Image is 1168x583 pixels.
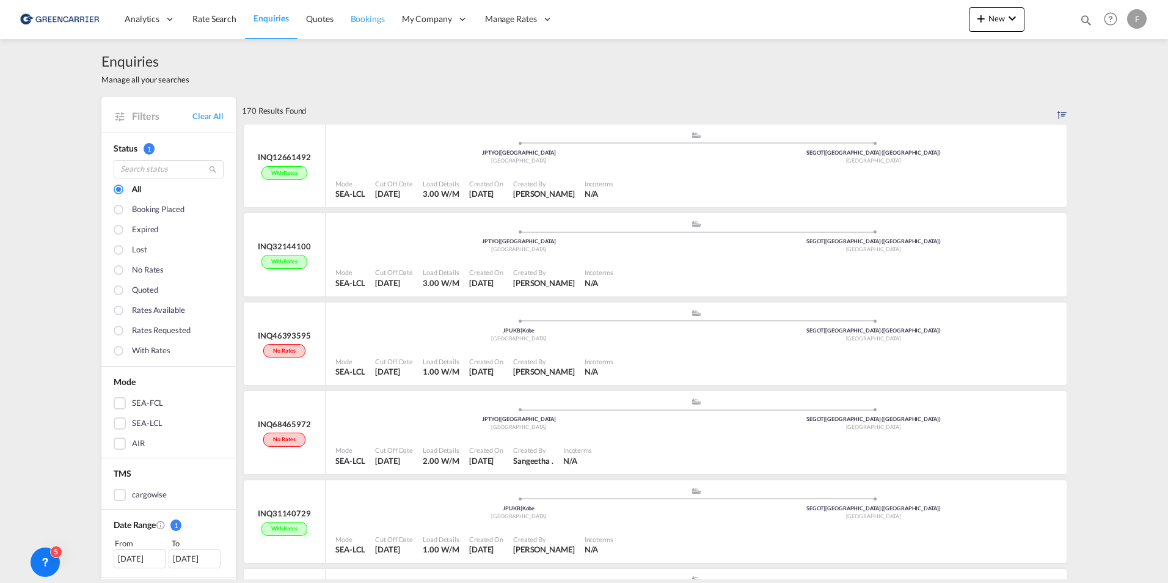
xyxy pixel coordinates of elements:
[101,51,189,71] span: Enquiries
[969,7,1024,32] button: icon-plus 400-fgNewicon-chevron-down
[132,204,184,217] div: Booking placed
[823,238,825,244] span: |
[192,111,224,122] a: Clear All
[469,189,494,199] span: [DATE]
[132,489,167,501] div: cargowise
[375,278,400,288] span: [DATE]
[1127,9,1147,29] div: F
[823,416,825,422] span: |
[114,549,166,568] div: [DATE]
[1005,11,1020,26] md-icon: icon-chevron-down
[132,417,162,430] div: SEA-LCL
[114,160,224,178] input: Search status
[469,544,503,555] div: 26 Sep 2025
[375,367,400,376] span: [DATE]
[563,446,592,455] div: Incoterms
[1100,9,1127,31] div: Help
[335,366,365,377] div: SEA-LCL
[503,327,535,334] span: JPUKB Kobe
[351,13,385,24] span: Bookings
[114,397,224,409] md-checkbox: SEA-FCL
[513,357,575,366] div: Created By
[132,284,158,298] div: Quoted
[335,535,365,544] div: Mode
[585,544,599,555] div: N/A
[498,149,500,156] span: |
[375,455,413,466] div: 26 Sep 2025
[375,277,413,288] div: 26 Sep 2025
[114,417,224,430] md-checkbox: SEA-LCL
[469,277,503,288] div: 26 Sep 2025
[335,188,365,199] div: SEA-LCL
[806,149,941,156] span: SEGOT [GEOGRAPHIC_DATA] ([GEOGRAPHIC_DATA])
[585,188,599,199] div: N/A
[375,268,413,277] div: Cut Off Date
[846,513,901,519] span: [GEOGRAPHIC_DATA]
[585,357,613,366] div: Incoterms
[491,335,546,342] span: [GEOGRAPHIC_DATA]
[423,366,459,377] div: 1.00 W/M
[585,535,613,544] div: Incoterms
[335,446,365,455] div: Mode
[689,488,704,494] md-icon: assets/icons/custom/ship-fill.svg
[513,366,575,377] div: Nicolas Myrén
[806,327,941,334] span: SEGOT [GEOGRAPHIC_DATA] ([GEOGRAPHIC_DATA])
[823,149,825,156] span: |
[375,366,413,377] div: 26 Sep 2025
[242,391,1067,480] div: INQ68465972No rates assets/icons/custom/ship-fill.svgassets/icons/custom/roll-o-plane.svgOriginTo...
[485,13,537,25] span: Manage Rates
[1100,9,1121,29] span: Help
[513,188,575,199] div: Filip Pehrsson
[423,179,459,188] div: Load Details
[585,277,599,288] div: N/A
[520,327,522,334] span: |
[258,508,311,519] div: INQ31140729
[513,544,575,555] div: Nicolas Myrén
[258,152,311,163] div: INQ12661492
[335,544,365,555] div: SEA-LCL
[335,455,365,466] div: SEA-LCL
[335,357,365,366] div: Mode
[423,544,459,555] div: 1.00 W/M
[261,166,307,180] div: With rates
[491,246,546,252] span: [GEOGRAPHIC_DATA]
[18,5,101,33] img: 609dfd708afe11efa14177256b0082fb.png
[823,505,825,512] span: |
[263,344,305,358] div: No rates
[469,455,503,466] div: 26 Sep 2025
[469,179,503,188] div: Created On
[689,132,704,138] md-icon: assets/icons/custom/ship-fill.svg
[513,189,575,199] span: [PERSON_NAME]
[423,188,459,199] div: 3.00 W/M
[585,366,599,377] div: N/A
[806,505,941,512] span: SEGOT [GEOGRAPHIC_DATA] ([GEOGRAPHIC_DATA])
[513,268,575,277] div: Created By
[132,224,158,237] div: Expired
[132,397,163,409] div: SEA-FCL
[261,522,307,536] div: With rates
[258,419,311,430] div: INQ68465972
[192,13,236,24] span: Rate Search
[263,433,305,447] div: No rates
[498,416,500,422] span: |
[491,513,546,519] span: [GEOGRAPHIC_DATA]
[482,238,556,244] span: JPTYO [GEOGRAPHIC_DATA]
[114,438,224,450] md-checkbox: AIR
[1057,97,1067,124] div: Sort by: Created on
[375,179,413,188] div: Cut Off Date
[846,246,901,252] span: [GEOGRAPHIC_DATA]
[375,188,413,199] div: 26 Sep 2025
[469,544,494,554] span: [DATE]
[132,183,141,197] div: All
[208,165,217,174] md-icon: icon-magnify
[513,179,575,188] div: Created By
[469,188,503,199] div: 26 Sep 2025
[375,446,413,455] div: Cut Off Date
[242,480,1067,570] div: INQ31140729With rates assets/icons/custom/ship-fill.svgassets/icons/custom/roll-o-plane.svgOrigin...
[101,74,189,85] span: Manage all your searches
[823,327,825,334] span: |
[513,446,553,455] div: Created By
[132,304,185,318] div: Rates available
[513,277,575,288] div: Filip Pehrsson
[482,416,556,422] span: JPTYO [GEOGRAPHIC_DATA]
